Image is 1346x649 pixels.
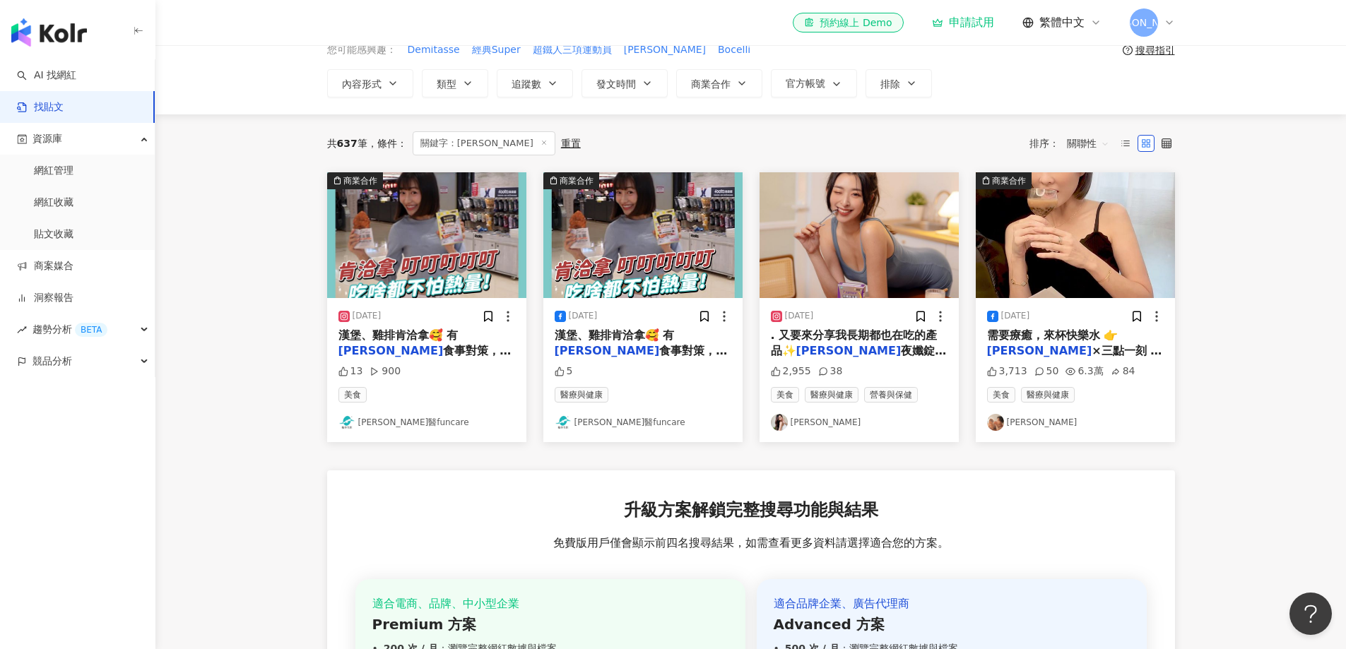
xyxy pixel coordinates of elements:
[1067,132,1109,155] span: 關聯性
[676,69,762,97] button: 商業合作
[561,138,581,149] div: 重置
[327,172,526,298] button: 商業合作
[691,78,731,90] span: 商業合作
[771,69,857,97] button: 官方帳號
[717,42,751,58] button: Bocelli
[327,43,396,57] span: 您可能感興趣：
[1102,15,1184,30] span: [PERSON_NAME]
[555,414,731,431] a: KOL Avatar[PERSON_NAME]醫funcare
[760,172,959,298] img: post-image
[987,364,1027,379] div: 3,713
[976,172,1175,298] button: 商業合作
[987,414,1004,431] img: KOL Avatar
[1001,310,1030,322] div: [DATE]
[866,69,932,97] button: 排除
[342,78,382,90] span: 內容形式
[771,414,947,431] a: KOL Avatar[PERSON_NAME]
[372,596,728,612] div: 適合電商、品牌、中小型企業
[553,535,949,551] span: 免費版用戶僅會顯示前四名搜尋結果，如需查看更多資料請選擇適合您的方案。
[407,42,461,58] button: Demitasse
[327,69,413,97] button: 內容形式
[512,78,541,90] span: 追蹤數
[987,328,1118,342] span: 需要療癒，來杯快樂水 👉
[987,387,1015,403] span: 美食
[786,78,825,89] span: 官方帳號
[338,414,515,431] a: KOL Avatar[PERSON_NAME]醫funcare
[75,323,107,337] div: BETA
[34,227,73,242] a: 貼文收藏
[343,174,377,188] div: 商業合作
[771,414,788,431] img: KOL Avatar
[338,328,459,342] span: 漢堡、雞排肯洽拿🥰 有
[555,387,608,403] span: 醫療與健康
[33,123,62,155] span: 資源庫
[327,138,367,149] div: 共 筆
[805,387,858,403] span: 醫療與健康
[543,172,743,298] button: 商業合作
[533,43,612,57] span: 超鐵人三項運動員
[337,138,358,149] span: 637
[422,69,488,97] button: 類型
[338,387,367,403] span: 美食
[1029,132,1117,155] div: 排序：
[987,344,1092,357] mark: [PERSON_NAME]
[560,174,594,188] div: 商業合作
[818,364,843,379] div: 38
[796,344,902,357] mark: [PERSON_NAME]
[17,259,73,273] a: 商案媒合
[793,13,903,32] a: 預約線上 Demo
[1123,45,1133,55] span: question-circle
[774,596,1130,612] div: 適合品牌企業、廣告代理商
[555,328,675,342] span: 漢堡、雞排肯洽拿🥰 有
[785,310,814,322] div: [DATE]
[771,387,799,403] span: 美食
[880,78,900,90] span: 排除
[596,78,636,90] span: 發文時間
[17,69,76,83] a: searchAI 找網紅
[932,16,994,30] a: 申請試用
[1021,387,1075,403] span: 醫療與健康
[17,100,64,114] a: 找貼文
[372,614,728,634] div: Premium 方案
[582,69,668,97] button: 發文時間
[11,18,87,47] img: logo
[33,314,107,345] span: 趨勢分析
[771,364,811,379] div: 2,955
[17,325,27,335] span: rise
[327,172,526,298] img: post-image
[623,42,707,58] button: [PERSON_NAME]
[771,328,938,357] span: . 又要來分享我長期都也在吃的產品✨
[370,364,401,379] div: 900
[555,344,660,357] mark: [PERSON_NAME]
[532,42,613,58] button: 超鐵人三項運動員
[1111,364,1135,379] div: 84
[338,344,444,357] mark: [PERSON_NAME]
[34,164,73,178] a: 網紅管理
[543,172,743,298] img: post-image
[353,310,382,322] div: [DATE]
[718,43,750,57] span: Bocelli
[569,310,598,322] div: [DATE]
[367,138,407,149] span: 條件 ：
[1039,15,1085,30] span: 繁體中文
[33,345,72,377] span: 競品分析
[338,364,363,379] div: 13
[413,131,555,155] span: 關鍵字：[PERSON_NAME]
[804,16,892,30] div: 預約線上 Demo
[408,43,460,57] span: Demitasse
[1289,593,1332,635] iframe: Help Scout Beacon - Open
[437,78,456,90] span: 類型
[472,43,521,57] span: 經典Super
[497,69,573,97] button: 追蹤數
[1065,364,1103,379] div: 6.3萬
[1034,364,1059,379] div: 50
[555,364,573,379] div: 5
[1135,44,1175,56] div: 搜尋指引
[624,499,878,523] span: 升級方案解鎖完整搜尋功能與結果
[338,414,355,431] img: KOL Avatar
[864,387,918,403] span: 營養與保健
[17,291,73,305] a: 洞察報告
[987,414,1164,431] a: KOL Avatar[PERSON_NAME]
[34,196,73,210] a: 網紅收藏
